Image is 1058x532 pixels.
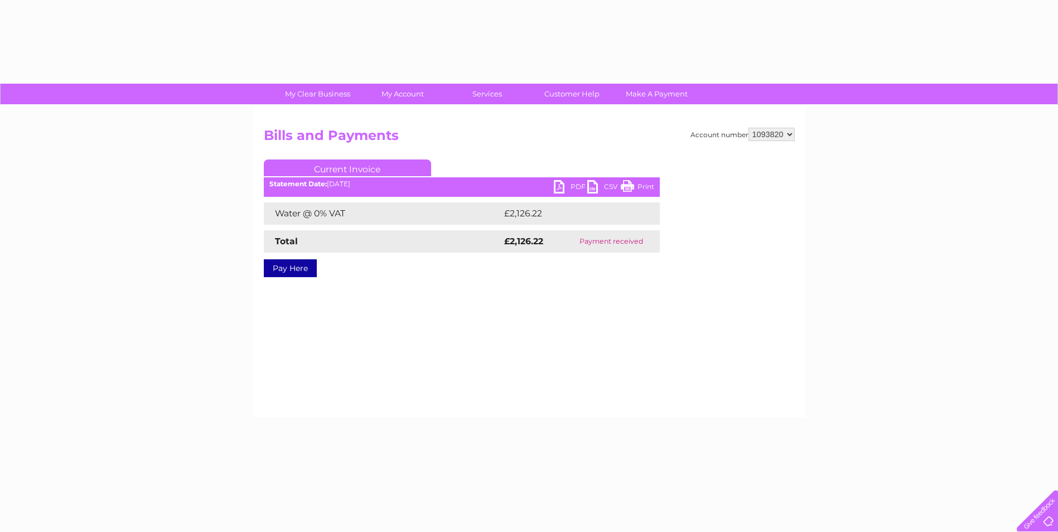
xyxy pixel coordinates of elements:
[504,236,543,246] strong: £2,126.22
[264,159,431,176] a: Current Invoice
[587,180,621,196] a: CSV
[264,259,317,277] a: Pay Here
[563,230,660,253] td: Payment received
[264,128,795,149] h2: Bills and Payments
[554,180,587,196] a: PDF
[690,128,795,141] div: Account number
[611,84,703,104] a: Make A Payment
[526,84,618,104] a: Customer Help
[269,180,327,188] b: Statement Date:
[356,84,448,104] a: My Account
[441,84,533,104] a: Services
[264,202,501,225] td: Water @ 0% VAT
[264,180,660,188] div: [DATE]
[501,202,642,225] td: £2,126.22
[275,236,298,246] strong: Total
[621,180,654,196] a: Print
[272,84,364,104] a: My Clear Business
